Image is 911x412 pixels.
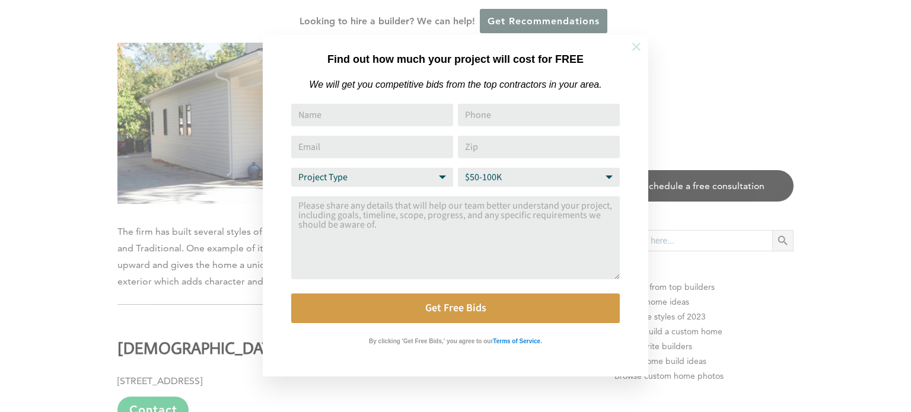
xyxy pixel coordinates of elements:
textarea: Comment or Message [291,196,620,279]
strong: Find out how much your project will cost for FREE [327,53,584,65]
strong: Terms of Service [493,338,540,344]
strong: . [540,338,542,344]
strong: By clicking 'Get Free Bids,' you agree to our [369,338,493,344]
a: Terms of Service [493,335,540,345]
iframe: Drift Widget Chat Controller [684,327,897,398]
button: Close [616,26,657,68]
select: Budget Range [458,168,620,187]
input: Zip [458,136,620,158]
input: Phone [458,104,620,126]
select: Project Type [291,168,453,187]
em: We will get you competitive bids from the top contractors in your area. [309,79,601,90]
input: Name [291,104,453,126]
button: Get Free Bids [291,293,620,323]
input: Email Address [291,136,453,158]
